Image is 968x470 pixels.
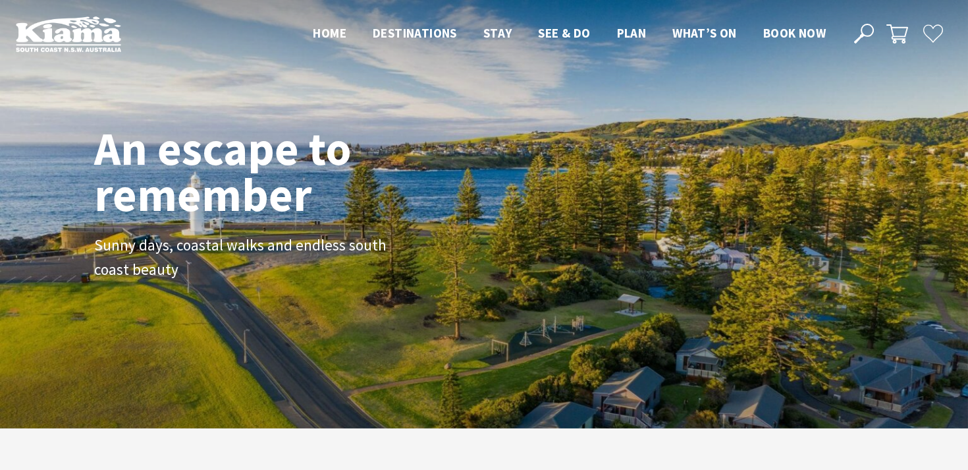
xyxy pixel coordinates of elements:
[313,25,346,41] span: Home
[483,25,512,41] span: Stay
[617,25,647,41] span: Plan
[672,25,737,41] span: What’s On
[94,233,390,282] p: Sunny days, coastal walks and endless south coast beauty
[300,23,839,45] nav: Main Menu
[373,25,457,41] span: Destinations
[16,16,121,52] img: Kiama Logo
[94,125,456,218] h1: An escape to remember
[538,25,590,41] span: See & Do
[763,25,826,41] span: Book now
